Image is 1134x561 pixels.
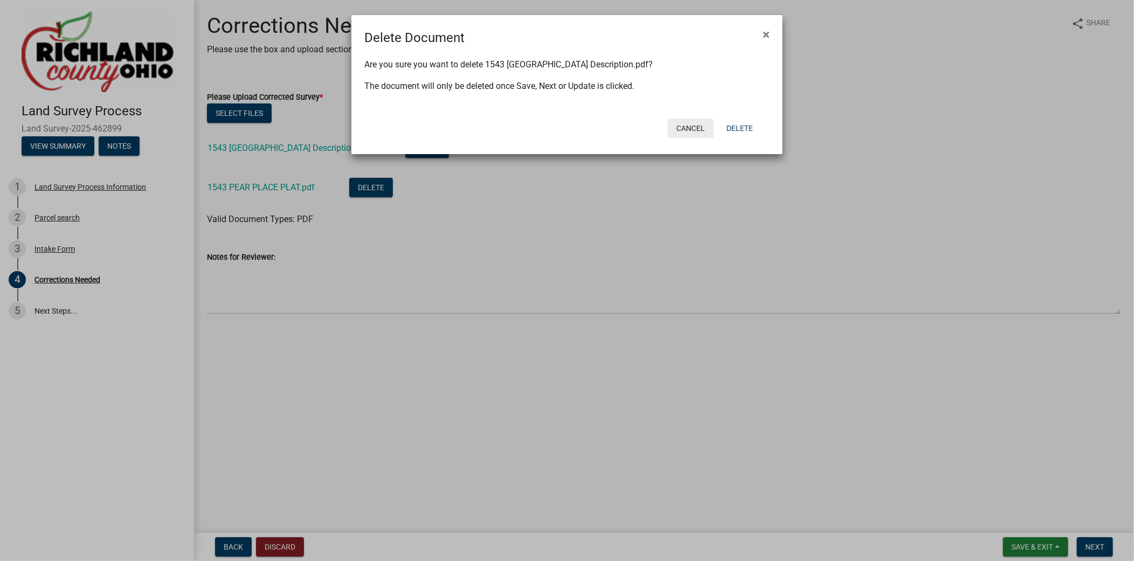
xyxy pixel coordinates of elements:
h4: Delete Document [364,28,465,47]
button: Close [754,19,778,50]
button: Cancel [668,119,714,138]
p: The document will only be deleted once Save, Next or Update is clicked. [364,80,770,93]
p: Are you sure you want to delete 1543 [GEOGRAPHIC_DATA] Description.pdf? [364,58,770,71]
button: Delete [718,119,762,138]
span: × [763,27,770,42]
